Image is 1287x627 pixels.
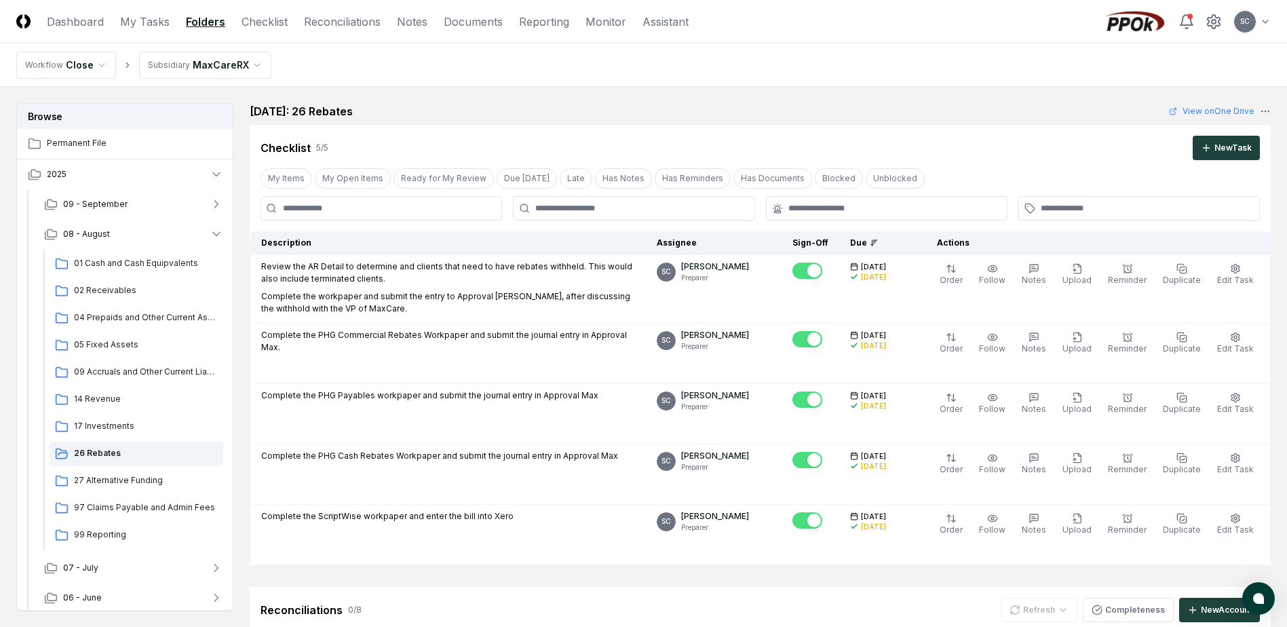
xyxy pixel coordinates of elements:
[50,415,223,439] a: 17 Investments
[681,329,749,341] p: [PERSON_NAME]
[861,512,886,522] span: [DATE]
[63,198,128,210] span: 09 - September
[1217,525,1254,535] span: Edit Task
[1062,525,1092,535] span: Upload
[1163,464,1201,474] span: Duplicate
[120,14,170,30] a: My Tasks
[595,168,652,189] button: Has Notes
[33,553,234,583] button: 07 - July
[642,14,689,30] a: Assistant
[1233,9,1257,34] button: SC
[1105,450,1149,478] button: Reminder
[74,474,218,487] span: 27 Alternative Funding
[50,387,223,412] a: 14 Revenue
[50,306,223,330] a: 04 Prepaids and Other Current Assets
[1102,11,1168,33] img: PPOk logo
[1019,261,1049,289] button: Notes
[1160,329,1204,358] button: Duplicate
[937,389,965,418] button: Order
[940,275,963,285] span: Order
[979,343,1005,354] span: Follow
[261,389,598,402] p: Complete the PHG Payables workpaper and submit the journal entry in Approval Max
[1108,525,1147,535] span: Reminder
[47,14,104,30] a: Dashboard
[861,451,886,461] span: [DATE]
[519,14,569,30] a: Reporting
[1022,525,1046,535] span: Notes
[861,391,886,401] span: [DATE]
[33,189,234,219] button: 09 - September
[316,142,328,154] div: 5 / 5
[148,59,190,71] div: Subsidiary
[50,469,223,493] a: 27 Alternative Funding
[792,392,822,408] button: Mark complete
[1217,343,1254,354] span: Edit Task
[25,59,63,71] div: Workflow
[1022,275,1046,285] span: Notes
[861,522,886,532] div: [DATE]
[681,522,749,533] p: Preparer
[261,168,312,189] button: My Items
[74,447,218,459] span: 26 Rebates
[681,389,749,402] p: [PERSON_NAME]
[940,343,963,354] span: Order
[1060,450,1094,478] button: Upload
[661,267,671,277] span: SC
[1060,329,1094,358] button: Upload
[792,512,822,529] button: Mark complete
[1062,404,1092,414] span: Upload
[792,452,822,468] button: Mark complete
[393,168,494,189] button: Ready for My Review
[976,389,1008,418] button: Follow
[74,393,218,405] span: 14 Revenue
[74,366,218,378] span: 09 Accruals and Other Current Liabilities
[861,341,886,351] div: [DATE]
[1105,329,1149,358] button: Reminder
[1108,404,1147,414] span: Reminder
[261,450,618,462] p: Complete the PHG Cash Rebates Workpaper and submit the journal entry in Approval Max
[815,168,863,189] button: Blocked
[1160,510,1204,539] button: Duplicate
[1214,450,1256,478] button: Edit Task
[681,261,749,273] p: [PERSON_NAME]
[681,341,749,351] p: Preparer
[74,257,218,269] span: 01 Cash and Cash Equipvalents
[661,335,671,345] span: SC
[16,14,31,28] img: Logo
[1160,261,1204,289] button: Duplicate
[1217,404,1254,414] span: Edit Task
[33,583,234,613] button: 06 - June
[33,249,234,553] div: 08 - August
[850,237,904,249] div: Due
[242,14,288,30] a: Checklist
[261,140,311,156] div: Checklist
[1163,275,1201,285] span: Duplicate
[655,168,731,189] button: Has Reminders
[1083,598,1174,622] button: Completeness
[976,329,1008,358] button: Follow
[74,284,218,297] span: 02 Receivables
[937,261,965,289] button: Order
[979,275,1005,285] span: Follow
[186,14,225,30] a: Folders
[1022,464,1046,474] span: Notes
[397,14,427,30] a: Notes
[733,168,812,189] button: Has Documents
[74,339,218,351] span: 05 Fixed Assets
[1193,136,1260,160] button: NewTask
[861,401,886,411] div: [DATE]
[1201,604,1252,616] div: New Account
[348,604,362,616] div: 0 / 8
[661,516,671,527] span: SC
[50,523,223,548] a: 99 Reporting
[1108,464,1147,474] span: Reminder
[861,461,886,472] div: [DATE]
[585,14,626,30] a: Monitor
[63,562,98,574] span: 07 - July
[63,228,110,240] span: 08 - August
[979,404,1005,414] span: Follow
[661,456,671,466] span: SC
[782,231,839,255] th: Sign-Off
[866,168,925,189] button: Unblocked
[861,262,886,272] span: [DATE]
